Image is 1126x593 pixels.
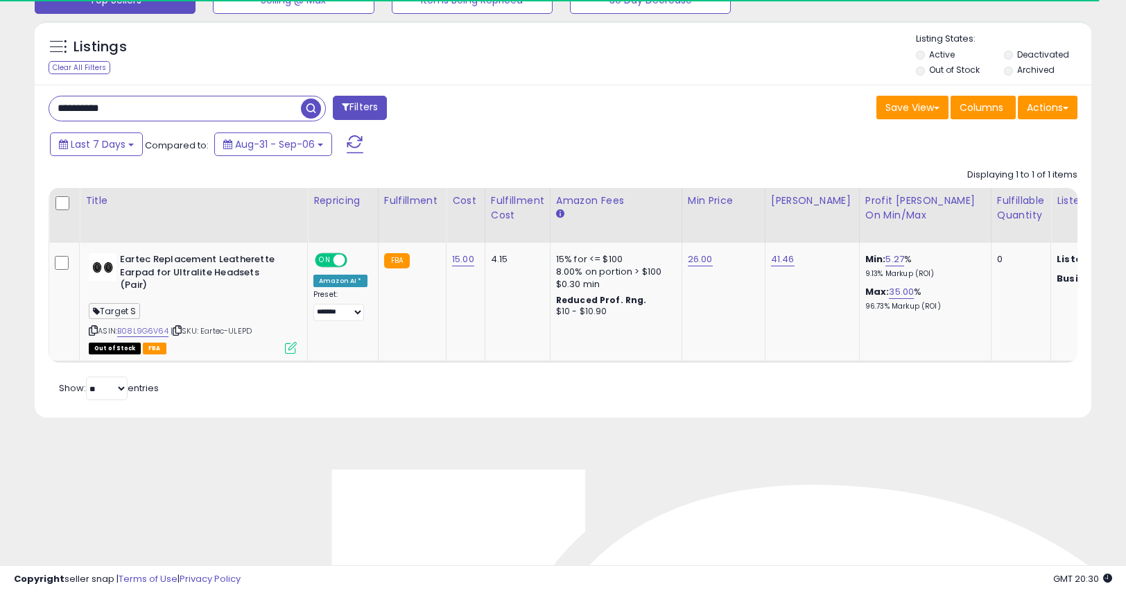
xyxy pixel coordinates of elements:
button: Filters [333,96,387,120]
div: 0 [997,253,1040,266]
span: Last 7 Days [71,137,125,151]
button: Columns [951,96,1016,119]
div: Fulfillment [384,194,440,208]
div: % [865,253,980,279]
div: Profit [PERSON_NAME] on Min/Max [865,194,985,223]
button: Save View [876,96,949,119]
div: Fulfillable Quantity [997,194,1045,223]
th: The percentage added to the cost of goods (COGS) that forms the calculator for Min & Max prices. [859,188,991,243]
div: Clear All Filters [49,61,110,74]
b: Eartec Replacement Leatherette Earpad for Ultralite Headsets (Pair) [120,253,288,295]
div: $0.30 min [556,278,671,291]
label: Active [929,49,955,60]
h5: Listings [73,37,127,57]
div: ASIN: [89,253,297,352]
span: All listings that are currently out of stock and unavailable for purchase on Amazon [89,343,141,354]
label: Deactivated [1017,49,1069,60]
b: Reduced Prof. Rng. [556,294,647,306]
small: Amazon Fees. [556,208,564,221]
div: % [865,286,980,311]
div: $10 - $10.90 [556,306,671,318]
div: 15% for <= $100 [556,253,671,266]
p: 96.73% Markup (ROI) [865,302,980,311]
a: 15.00 [452,252,474,266]
img: 31YwLMFQlhL._SL40_.jpg [89,253,116,281]
label: Out of Stock [929,64,980,76]
b: Listed Price: [1057,252,1120,266]
a: B08L9G6V64 [117,325,168,337]
b: Min: [865,252,886,266]
small: FBA [384,253,410,268]
span: FBA [143,343,166,354]
b: Max: [865,285,890,298]
div: Amazon AI * [313,275,367,287]
span: Target S [89,303,140,319]
a: 41.46 [771,252,795,266]
div: 4.15 [491,253,539,266]
p: Listing States: [916,33,1091,46]
span: | SKU: Eartec-ULEPD [171,325,252,336]
div: [PERSON_NAME] [771,194,854,208]
div: Preset: [313,290,367,321]
label: Archived [1017,64,1055,76]
a: 35.00 [889,285,914,299]
button: Actions [1018,96,1077,119]
div: Amazon Fees [556,194,676,208]
div: Fulfillment Cost [491,194,544,223]
span: ON [316,255,334,266]
span: Aug-31 - Sep-06 [235,137,315,151]
div: Displaying 1 to 1 of 1 items [967,169,1077,182]
div: Repricing [313,194,372,208]
div: Cost [452,194,479,208]
a: 26.00 [688,252,713,266]
a: 5.27 [885,252,904,266]
button: Aug-31 - Sep-06 [214,132,332,156]
div: Title [85,194,302,208]
span: Show: entries [59,381,159,395]
button: Last 7 Days [50,132,143,156]
span: OFF [345,255,367,266]
div: 8.00% on portion > $100 [556,266,671,278]
span: Columns [960,101,1003,114]
div: Min Price [688,194,759,208]
p: 9.13% Markup (ROI) [865,269,980,279]
span: Compared to: [145,139,209,152]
